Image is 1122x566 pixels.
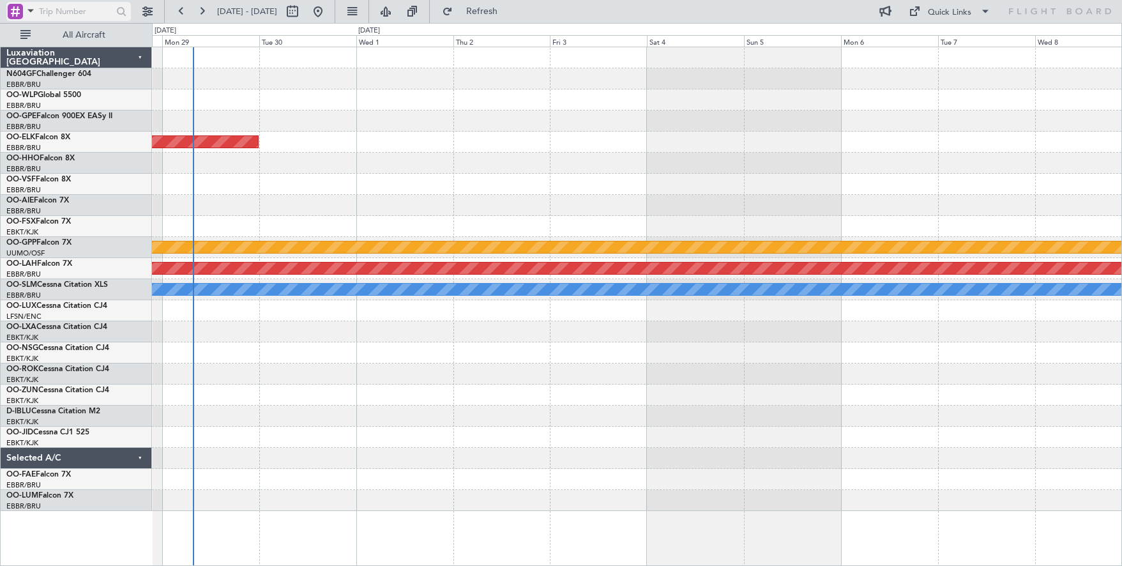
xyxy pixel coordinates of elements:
[6,260,37,268] span: OO-LAH
[6,91,38,99] span: OO-WLP
[6,218,36,226] span: OO-FSX
[6,197,69,204] a: OO-AIEFalcon 7X
[6,70,91,78] a: N604GFChallenger 604
[6,218,71,226] a: OO-FSXFalcon 7X
[6,134,35,141] span: OO-ELK
[647,35,744,47] div: Sat 4
[6,91,81,99] a: OO-WLPGlobal 5500
[6,323,107,331] a: OO-LXACessna Citation CJ4
[6,396,38,406] a: EBKT/KJK
[6,101,41,111] a: EBBR/BRU
[6,333,38,342] a: EBKT/KJK
[6,438,38,448] a: EBKT/KJK
[6,408,100,415] a: D-IBLUCessna Citation M2
[6,408,31,415] span: D-IBLU
[6,354,38,363] a: EBKT/KJK
[6,155,40,162] span: OO-HHO
[6,270,41,279] a: EBBR/BRU
[6,239,36,247] span: OO-GPP
[6,471,36,478] span: OO-FAE
[6,471,71,478] a: OO-FAEFalcon 7X
[39,2,112,21] input: Trip Number
[6,122,41,132] a: EBBR/BRU
[162,35,259,47] div: Mon 29
[6,227,38,237] a: EBKT/KJK
[928,6,971,19] div: Quick Links
[6,197,34,204] span: OO-AIE
[6,480,41,490] a: EBBR/BRU
[6,134,70,141] a: OO-ELKFalcon 8X
[453,35,550,47] div: Thu 2
[155,26,176,36] div: [DATE]
[6,176,71,183] a: OO-VSFFalcon 8X
[6,291,41,300] a: EBBR/BRU
[6,344,38,352] span: OO-NSG
[6,375,38,385] a: EBKT/KJK
[6,80,41,89] a: EBBR/BRU
[6,429,89,436] a: OO-JIDCessna CJ1 525
[6,429,33,436] span: OO-JID
[436,1,513,22] button: Refresh
[6,155,75,162] a: OO-HHOFalcon 8X
[6,112,112,120] a: OO-GPEFalcon 900EX EASy II
[6,249,45,258] a: UUMO/OSF
[6,281,108,289] a: OO-SLMCessna Citation XLS
[6,386,38,394] span: OO-ZUN
[217,6,277,17] span: [DATE] - [DATE]
[6,312,42,321] a: LFSN/ENC
[455,7,509,16] span: Refresh
[6,185,41,195] a: EBBR/BRU
[33,31,135,40] span: All Aircraft
[6,302,36,310] span: OO-LUX
[6,143,41,153] a: EBBR/BRU
[14,25,139,45] button: All Aircraft
[6,492,38,500] span: OO-LUM
[6,164,41,174] a: EBBR/BRU
[6,176,36,183] span: OO-VSF
[6,323,36,331] span: OO-LXA
[550,35,647,47] div: Fri 3
[6,344,109,352] a: OO-NSGCessna Citation CJ4
[6,281,37,289] span: OO-SLM
[6,239,72,247] a: OO-GPPFalcon 7X
[356,35,453,47] div: Wed 1
[6,70,36,78] span: N604GF
[6,386,109,394] a: OO-ZUNCessna Citation CJ4
[6,302,107,310] a: OO-LUXCessna Citation CJ4
[902,1,997,22] button: Quick Links
[6,206,41,216] a: EBBR/BRU
[6,501,41,511] a: EBBR/BRU
[6,112,36,120] span: OO-GPE
[6,365,38,373] span: OO-ROK
[6,492,73,500] a: OO-LUMFalcon 7X
[841,35,938,47] div: Mon 6
[259,35,356,47] div: Tue 30
[744,35,841,47] div: Sun 5
[6,365,109,373] a: OO-ROKCessna Citation CJ4
[358,26,380,36] div: [DATE]
[938,35,1035,47] div: Tue 7
[6,417,38,427] a: EBKT/KJK
[6,260,72,268] a: OO-LAHFalcon 7X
